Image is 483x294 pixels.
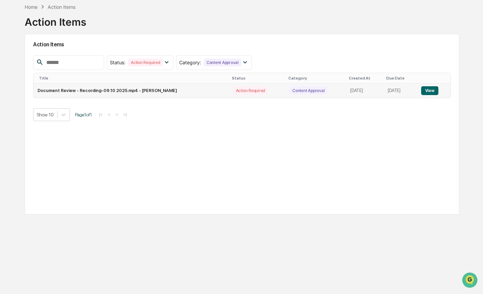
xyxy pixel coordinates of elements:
[461,272,480,290] iframe: Open customer support
[121,112,129,117] button: >|
[23,52,111,59] div: Start new chat
[23,59,86,64] div: We're available if you need us!
[48,4,75,10] div: Action Items
[421,86,438,95] button: View
[49,86,54,91] div: 🗄️
[7,52,19,64] img: 1746055101610-c473b297-6a78-478c-a979-82029cc54cd1
[7,14,123,25] p: How can we help?
[7,86,12,91] div: 🖐️
[25,4,38,10] div: Home
[232,76,283,81] div: Status
[386,76,414,81] div: Due Date
[349,76,381,81] div: Created At
[128,59,163,66] div: Action Required
[110,60,125,65] span: Status :
[75,112,92,117] span: Page 1 of 1
[290,87,327,94] div: Content Approval
[46,83,87,95] a: 🗄️Attestations
[33,84,229,98] td: Document Review - Recording-09.10.2025.mp4 - [PERSON_NAME]
[25,10,86,28] div: Action Items
[56,85,84,92] span: Attestations
[97,112,105,117] button: |<
[39,76,226,81] div: Title
[106,112,113,117] button: <
[179,60,201,65] span: Category :
[346,84,384,98] td: [DATE]
[7,99,12,104] div: 🔎
[48,114,82,120] a: Powered byPylon
[4,83,46,95] a: 🖐️Preclearance
[384,84,417,98] td: [DATE]
[288,76,343,81] div: Category
[421,88,438,93] a: View
[14,85,44,92] span: Preclearance
[14,98,43,105] span: Data Lookup
[233,87,268,94] div: Action Required
[114,112,120,117] button: >
[4,95,45,108] a: 🔎Data Lookup
[33,41,451,48] h2: Action Items
[204,59,241,66] div: Content Approval
[115,54,123,62] button: Start new chat
[67,115,82,120] span: Pylon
